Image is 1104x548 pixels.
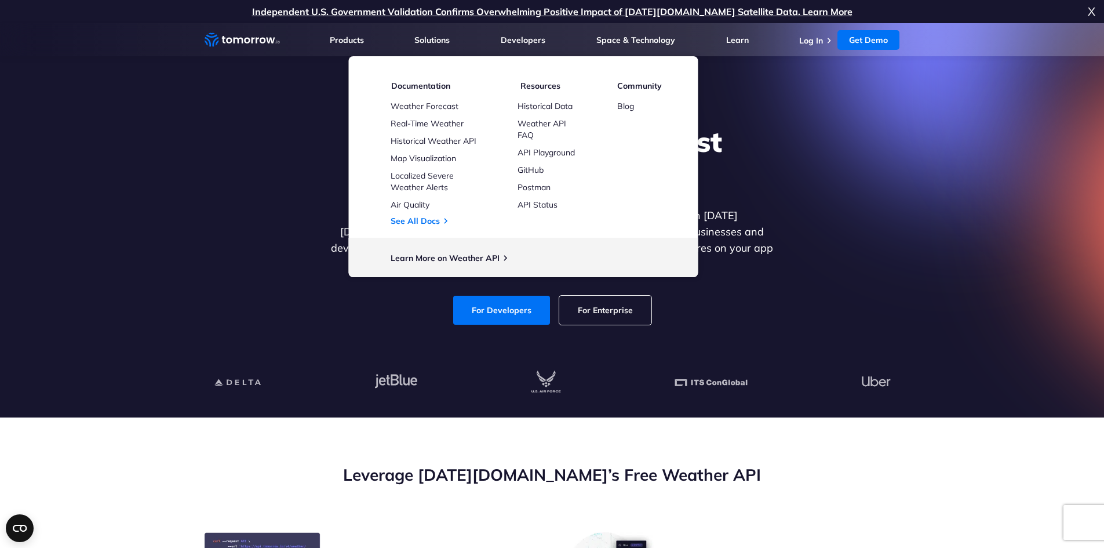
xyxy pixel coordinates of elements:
a: Real-Time Weather [391,118,464,129]
a: Weather API FAQ [518,118,566,140]
span: Community [617,81,662,91]
h1: Explore the World’s Best Weather API [329,124,776,194]
button: Open CMP widget [6,514,34,542]
img: doc.svg [375,81,385,91]
a: For Enterprise [559,296,651,325]
a: API Status [518,199,558,210]
a: Independent U.S. Government Validation Confirms Overwhelming Positive Impact of [DATE][DOMAIN_NAM... [252,6,852,17]
a: Postman [518,182,551,193]
a: Localized Severe Weather Alerts [391,170,454,193]
img: brackets.svg [502,81,515,91]
a: Learn [726,35,749,45]
a: Weather Forecast [391,101,458,111]
a: Historical Data [518,101,573,111]
a: Learn More on Weather API [391,253,500,263]
a: Air Quality [391,199,429,210]
a: Get Demo [837,30,899,50]
span: Resources [520,81,560,91]
a: Historical Weather API [391,136,476,146]
span: Documentation [391,81,450,91]
img: tio-c.svg [602,81,611,91]
a: Log In [799,35,823,46]
a: Products [330,35,364,45]
a: Home link [205,31,280,49]
a: Space & Technology [596,35,675,45]
a: For Developers [453,296,550,325]
a: Map Visualization [391,153,456,164]
h2: Leverage [DATE][DOMAIN_NAME]’s Free Weather API [205,464,900,486]
a: See All Docs [391,216,440,226]
a: API Playground [518,147,575,158]
a: Developers [501,35,545,45]
a: Solutions [414,35,450,45]
a: GitHub [518,165,544,175]
a: Blog [617,101,634,111]
p: Get reliable and precise weather data through our free API. Count on [DATE][DOMAIN_NAME] for quic... [329,208,776,273]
